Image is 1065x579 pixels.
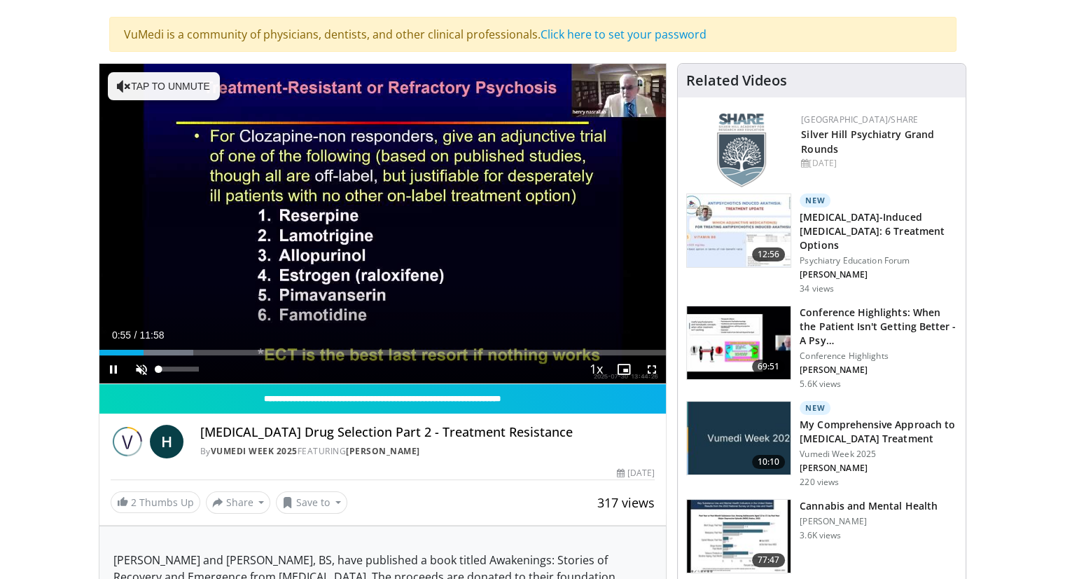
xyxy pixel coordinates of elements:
[686,306,957,390] a: 69:51 Conference Highlights: When the Patient Isn't Getting Better - A Psy… Conference Highlights...
[800,379,841,390] p: 5.6K views
[717,114,766,187] img: f8aaeb6d-318f-4fcf-bd1d-54ce21f29e87.png.150x105_q85_autocrop_double_scale_upscale_version-0.2.png
[111,425,144,458] img: Vumedi Week 2025
[687,500,791,573] img: 0e991599-1ace-4004-98d5-e0b39d86eda7.150x105_q85_crop-smart_upscale.jpg
[800,499,938,513] h3: Cannabis and Mental Health
[687,306,791,379] img: 4362ec9e-0993-4580-bfd4-8e18d57e1d49.150x105_q85_crop-smart_upscale.jpg
[211,445,298,457] a: Vumedi Week 2025
[127,355,155,383] button: Unmute
[752,553,786,567] span: 77:47
[346,445,420,457] a: [PERSON_NAME]
[99,355,127,383] button: Pause
[597,494,655,511] span: 317 views
[800,418,957,446] h3: My Comprehensive Approach to [MEDICAL_DATA] Treatment
[610,355,638,383] button: Enable picture-in-picture mode
[800,463,957,474] p: [PERSON_NAME]
[111,491,200,513] a: 2 Thumbs Up
[800,210,957,252] h3: [MEDICAL_DATA]-Induced [MEDICAL_DATA]: 6 Treatment Options
[800,477,839,488] p: 220 views
[108,72,220,100] button: Tap to unmute
[800,516,938,527] p: [PERSON_NAME]
[687,194,791,267] img: acc69c91-7912-4bad-b845-5f898388c7b9.150x105_q85_crop-smart_upscale.jpg
[276,491,347,514] button: Save to
[159,367,199,372] div: Volume Level
[800,306,957,348] h3: Conference Highlights: When the Patient Isn't Getting Better - A Psy…
[800,449,957,460] p: Vumedi Week 2025
[200,425,655,440] h4: [MEDICAL_DATA] Drug Selection Part 2 - Treatment Resistance
[686,72,787,89] h4: Related Videos
[752,455,786,469] span: 10:10
[752,247,786,261] span: 12:56
[150,425,183,458] a: H
[582,355,610,383] button: Playback Rate
[99,64,667,384] video-js: Video Player
[617,467,655,479] div: [DATE]
[541,27,706,42] a: Click here to set your password
[801,114,918,125] a: [GEOGRAPHIC_DATA]/SHARE
[800,350,957,362] p: Conference Highlights
[687,402,791,475] img: ae1082c4-cc90-4cd6-aa10-009092bfa42a.jpg.150x105_q85_crop-smart_upscale.jpg
[800,401,830,415] p: New
[200,445,655,458] div: By FEATURING
[800,365,957,376] p: [PERSON_NAME]
[686,401,957,488] a: 10:10 New My Comprehensive Approach to [MEDICAL_DATA] Treatment Vumedi Week 2025 [PERSON_NAME] 22...
[686,499,957,573] a: 77:47 Cannabis and Mental Health [PERSON_NAME] 3.6K views
[139,329,164,341] span: 11:58
[134,329,137,341] span: /
[99,350,667,355] div: Progress Bar
[686,193,957,294] a: 12:56 New [MEDICAL_DATA]-Induced [MEDICAL_DATA]: 6 Treatment Options Psychiatry Education Forum [...
[800,255,957,266] p: Psychiatry Education Forum
[800,269,957,280] p: [PERSON_NAME]
[800,193,830,207] p: New
[800,530,841,541] p: 3.6K views
[801,157,954,170] div: [DATE]
[206,491,271,514] button: Share
[112,329,131,341] span: 0:55
[752,360,786,374] span: 69:51
[801,128,934,156] a: Silver Hill Psychiatry Grand Rounds
[638,355,666,383] button: Fullscreen
[800,283,834,294] p: 34 views
[109,17,956,52] div: VuMedi is a community of physicians, dentists, and other clinical professionals.
[131,496,137,509] span: 2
